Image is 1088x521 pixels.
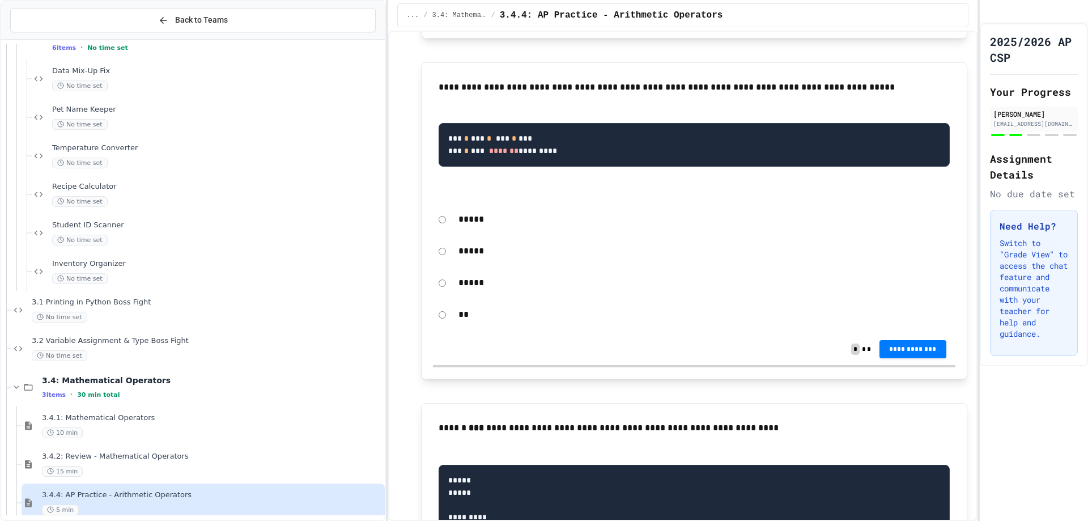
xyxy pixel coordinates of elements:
span: Inventory Organizer [52,259,382,269]
div: [PERSON_NAME] [993,109,1074,119]
span: 3.4: Mathematical Operators [432,11,486,20]
span: / [491,11,495,20]
div: [EMAIL_ADDRESS][DOMAIN_NAME] [993,120,1074,128]
span: Data Mix-Up Fix [52,66,382,76]
h3: Need Help? [1000,219,1068,233]
span: Pet Name Keeper [52,105,382,115]
h2: Assignment Details [990,151,1078,183]
span: 30 min total [77,391,120,399]
span: No time set [52,273,108,284]
span: Back to Teams [175,14,228,26]
span: 10 min [42,427,83,438]
span: Student ID Scanner [52,221,382,230]
span: 3.4.4: AP Practice - Arithmetic Operators [500,9,723,22]
span: No time set [52,196,108,207]
span: No time set [52,158,108,168]
span: 3.4.1: Mathematical Operators [42,413,382,423]
span: No time set [32,350,87,361]
span: 5 min [42,505,79,515]
span: • [70,390,73,399]
span: No time set [52,235,108,245]
h1: 2025/2026 AP CSP [990,33,1078,65]
p: Switch to "Grade View" to access the chat feature and communicate with your teacher for help and ... [1000,238,1068,340]
span: 3.4.4: AP Practice - Arithmetic Operators [42,490,382,500]
span: 3 items [42,391,66,399]
span: Temperature Converter [52,143,382,153]
span: ... [407,11,419,20]
span: 15 min [42,466,83,477]
span: No time set [52,81,108,91]
h2: Your Progress [990,84,1078,100]
span: / [423,11,427,20]
span: No time set [52,119,108,130]
button: Back to Teams [10,8,376,32]
span: 3.1 Printing in Python Boss Fight [32,298,382,307]
span: No time set [32,312,87,323]
span: 3.4.2: Review - Mathematical Operators [42,452,382,461]
div: No due date set [990,187,1078,201]
span: 3.2 Variable Assignment & Type Boss Fight [32,336,382,346]
span: 3.4: Mathematical Operators [42,375,382,386]
span: Recipe Calculator [52,182,382,192]
span: No time set [87,44,128,52]
span: • [80,43,83,52]
span: 6 items [52,44,76,52]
